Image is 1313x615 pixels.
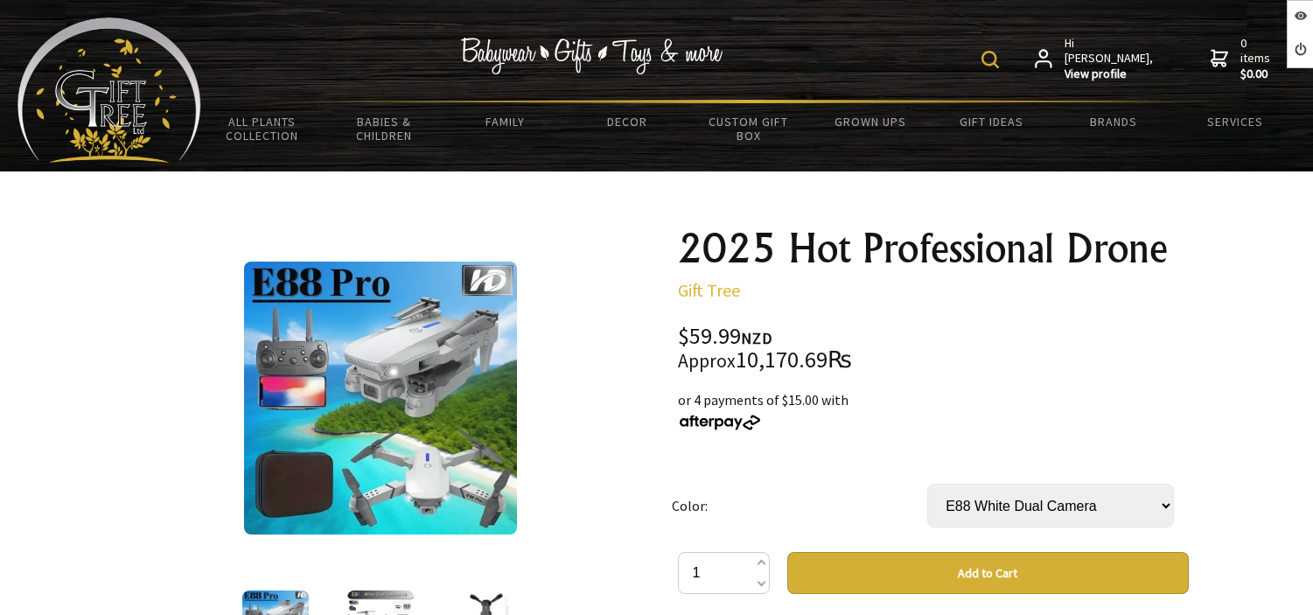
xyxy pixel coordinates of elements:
[1065,66,1155,82] strong: View profile
[678,279,740,301] a: Gift Tree
[1211,36,1274,82] a: 0 items$0.00
[931,103,1052,140] a: Gift Ideas
[678,415,762,430] img: Afterpay
[981,51,999,68] img: product search
[741,328,772,348] span: NZD
[323,103,444,154] a: Babies & Children
[678,227,1189,269] h1: 2025 Hot Professional Drone
[1174,103,1296,140] a: Services
[678,349,736,373] small: Approx
[1065,36,1155,82] span: Hi [PERSON_NAME],
[688,103,809,154] a: Custom Gift Box
[566,103,688,140] a: Decor
[244,262,517,535] img: 2025 Hot Professional Drone
[678,389,1189,431] div: or 4 payments of $15.00 with
[1240,66,1274,82] strong: $0.00
[444,103,566,140] a: Family
[460,38,723,74] img: Babywear - Gifts - Toys & more
[17,17,201,163] img: Babyware - Gifts - Toys and more...
[678,325,1189,372] div: $59.99 10,170.69₨
[201,103,323,154] a: All Plants Collection
[1240,35,1274,82] span: 0 items
[1052,103,1174,140] a: Brands
[1035,36,1155,82] a: Hi [PERSON_NAME],View profile
[809,103,931,140] a: Grown Ups
[672,459,927,552] td: Color:
[787,552,1189,594] button: Add to Cart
